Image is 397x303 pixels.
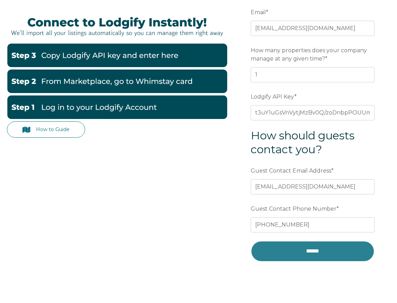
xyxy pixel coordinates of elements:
[7,11,227,41] img: LodgifyBanner
[251,45,367,64] span: How many properties does your company manage at any given time?
[251,91,294,102] span: Lodgify API Key
[7,95,227,119] img: Lodgify1
[251,7,266,18] span: Email
[7,70,227,93] img: Lodgify2
[7,44,227,67] img: Lodgify3
[251,129,354,156] span: How should guests contact you?
[251,203,336,214] span: Guest Contact Phone Number
[251,165,331,176] span: Guest Contact Email Address
[7,121,85,138] a: How to Guide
